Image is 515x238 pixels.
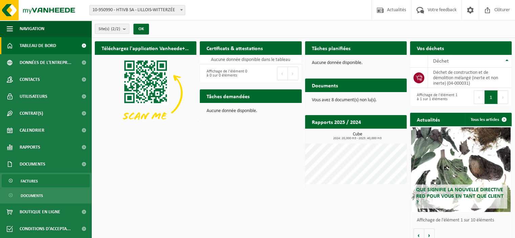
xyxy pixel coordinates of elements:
[207,109,295,113] p: Aucune donnée disponible.
[428,68,512,88] td: déchet de construction et de démolition mélangé (inerte et non inerte) (04-000031)
[433,59,449,64] span: Déchet
[485,90,498,104] button: 1
[203,66,247,81] div: Affichage de l'élément 0 à 0 sur 0 éléments
[111,27,120,31] count: (2/2)
[277,67,288,80] button: Previous
[308,132,407,140] h3: Cube
[133,24,149,35] button: OK
[20,203,60,220] span: Boutique en ligne
[20,37,56,54] span: Tableau de bord
[95,55,196,131] img: Download de VHEPlus App
[465,113,511,126] a: Tous les articles
[20,20,44,37] span: Navigation
[2,189,90,202] a: Documents
[308,137,407,140] span: 2024: 20,000 m3 - 2025: 40,000 m3
[288,67,298,80] button: Next
[20,122,44,139] span: Calendrier
[20,220,71,237] span: Conditions d'accepta...
[305,79,345,92] h2: Documents
[498,90,508,104] button: Next
[312,98,400,103] p: Vous avez 8 document(s) non lu(s).
[305,115,368,128] h2: Rapports 2025 / 2024
[21,175,38,188] span: Factures
[413,90,457,105] div: Affichage de l'élément 1 à 1 sur 1 éléments
[416,187,503,205] span: Que signifie la nouvelle directive RED pour vous en tant que client ?
[200,55,301,64] td: Aucune donnée disponible dans le tableau
[305,41,357,55] h2: Tâches planifiées
[21,189,43,202] span: Documents
[99,24,120,34] span: Site(s)
[348,128,406,142] a: Consulter les rapports
[417,218,508,223] p: Affichage de l'élément 1 sur 10 éléments
[20,105,43,122] span: Contrat(s)
[411,127,511,212] a: Que signifie la nouvelle directive RED pour vous en tant que client ?
[89,5,185,15] span: 10-950990 - HTIVB SA - LILLOIS-WITTERZÉE
[20,71,40,88] span: Contacts
[95,24,129,34] button: Site(s)(2/2)
[312,61,400,65] p: Aucune donnée disponible.
[2,174,90,187] a: Factures
[474,90,485,104] button: Previous
[200,89,256,103] h2: Tâches demandées
[200,41,270,55] h2: Certificats & attestations
[410,41,451,55] h2: Vos déchets
[20,54,71,71] span: Données de l'entrepr...
[95,41,196,55] h2: Téléchargez l'application Vanheede+ maintenant!
[20,156,45,173] span: Documents
[90,5,185,15] span: 10-950990 - HTIVB SA - LILLOIS-WITTERZÉE
[20,139,40,156] span: Rapports
[20,88,47,105] span: Utilisateurs
[410,113,447,126] h2: Actualités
